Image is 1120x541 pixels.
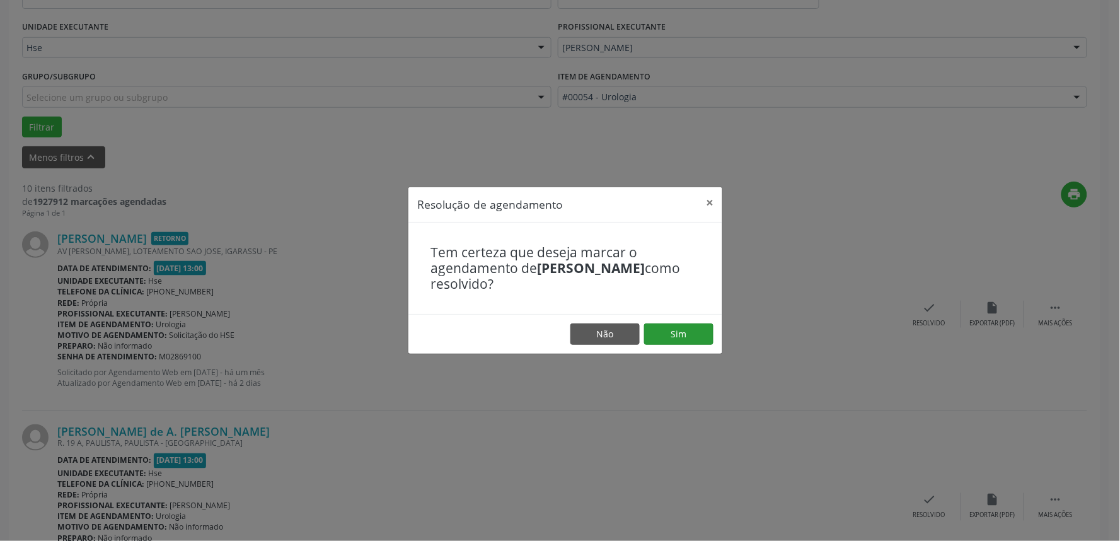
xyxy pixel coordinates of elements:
[417,196,563,212] h5: Resolução de agendamento
[430,245,700,293] h4: Tem certeza que deseja marcar o agendamento de como resolvido?
[537,259,645,277] b: [PERSON_NAME]
[570,323,640,345] button: Não
[697,187,722,218] button: Close
[644,323,713,345] button: Sim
